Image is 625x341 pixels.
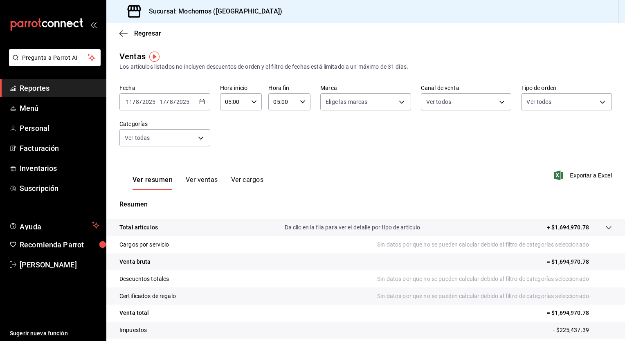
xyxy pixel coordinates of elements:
p: + $1,694,970.78 [547,223,589,232]
p: Descuentos totales [119,275,169,283]
span: Regresar [134,29,161,37]
span: Inventarios [20,163,99,174]
span: Ver todas [125,134,150,142]
input: -- [135,99,139,105]
span: Sugerir nueva función [10,329,99,338]
p: Total artículos [119,223,158,232]
p: Impuestos [119,326,147,334]
span: Ver todos [426,98,451,106]
input: -- [169,99,173,105]
label: Categorías [119,121,210,127]
img: Tooltip marker [149,52,160,62]
button: Pregunta a Parrot AI [9,49,101,66]
span: Suscripción [20,183,99,194]
span: Recomienda Parrot [20,239,99,250]
p: Venta bruta [119,258,151,266]
p: Da clic en la fila para ver el detalle por tipo de artículo [285,223,420,232]
span: / [173,99,176,105]
p: Sin datos por que no se pueden calcular debido al filtro de categorías seleccionado [377,275,612,283]
input: -- [126,99,133,105]
span: / [139,99,142,105]
button: open_drawer_menu [90,21,97,28]
p: Cargos por servicio [119,240,169,249]
h3: Sucursal: Mochomos ([GEOGRAPHIC_DATA]) [142,7,282,16]
label: Tipo de orden [521,85,612,91]
label: Fecha [119,85,210,91]
p: - $225,437.39 [553,326,612,334]
input: ---- [176,99,190,105]
p: Resumen [119,200,612,209]
span: Menú [20,103,99,114]
p: Certificados de regalo [119,292,176,301]
span: - [157,99,158,105]
span: Reportes [20,83,99,94]
span: / [133,99,135,105]
p: = $1,694,970.78 [547,258,612,266]
input: -- [159,99,166,105]
label: Hora fin [268,85,310,91]
button: Ver ventas [186,176,218,190]
p: = $1,694,970.78 [547,309,612,317]
span: Elige las marcas [326,98,367,106]
div: navigation tabs [133,176,263,190]
p: Sin datos por que no se pueden calcular debido al filtro de categorías seleccionado [377,292,612,301]
button: Regresar [119,29,161,37]
p: Sin datos por que no se pueden calcular debido al filtro de categorías seleccionado [377,240,612,249]
label: Canal de venta [421,85,512,91]
label: Marca [320,85,411,91]
span: Ayuda [20,220,89,230]
span: Personal [20,123,99,134]
span: [PERSON_NAME] [20,259,99,270]
div: Los artículos listados no incluyen descuentos de orden y el filtro de fechas está limitado a un m... [119,63,612,71]
label: Hora inicio [220,85,262,91]
button: Exportar a Excel [556,170,612,180]
span: / [166,99,169,105]
span: Facturación [20,143,99,154]
button: Ver cargos [231,176,264,190]
span: Pregunta a Parrot AI [22,54,88,62]
input: ---- [142,99,156,105]
span: Ver todos [526,98,551,106]
a: Pregunta a Parrot AI [6,59,101,68]
div: Ventas [119,50,146,63]
button: Ver resumen [133,176,173,190]
p: Venta total [119,309,149,317]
